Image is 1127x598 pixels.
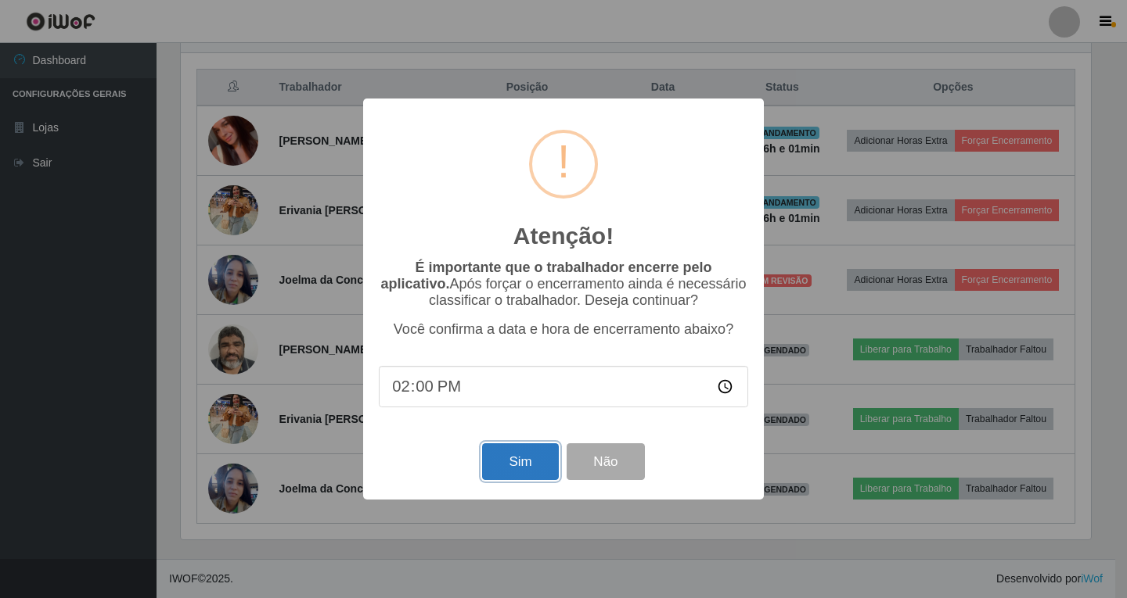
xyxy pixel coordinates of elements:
[380,260,711,292] b: É importante que o trabalhador encerre pelo aplicativo.
[513,222,614,250] h2: Atenção!
[379,260,748,309] p: Após forçar o encerramento ainda é necessário classificar o trabalhador. Deseja continuar?
[482,443,558,480] button: Sim
[379,321,748,338] p: Você confirma a data e hora de encerramento abaixo?
[567,443,644,480] button: Não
